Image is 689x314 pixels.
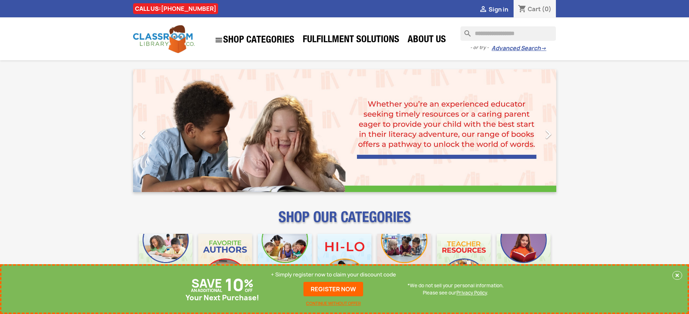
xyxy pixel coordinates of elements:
i:  [214,36,223,44]
img: CLC_Phonics_And_Decodables_Mobile.jpg [258,234,312,288]
p: SHOP OUR CATEGORIES [133,215,556,228]
i:  [479,5,488,14]
div: CALL US: [133,3,218,14]
i:  [133,125,152,143]
img: CLC_Teacher_Resources_Mobile.jpg [437,234,491,288]
img: CLC_Bulk_Mobile.jpg [139,234,193,288]
img: Classroom Library Company [133,25,195,53]
img: CLC_HiLo_Mobile.jpg [318,234,371,288]
a: Next [493,69,556,192]
span: - or try - [470,44,492,51]
i:  [539,125,557,143]
a:  Sign in [479,5,508,13]
span: Cart [528,5,541,13]
i: search [460,26,469,35]
ul: Carousel container [133,69,556,192]
img: CLC_Favorite_Authors_Mobile.jpg [198,234,252,288]
a: Advanced Search→ [492,45,546,52]
a: [PHONE_NUMBER] [161,5,216,13]
a: About Us [404,33,450,48]
span: → [541,45,546,52]
span: (0) [542,5,552,13]
a: Previous [133,69,197,192]
i: shopping_cart [518,5,527,14]
a: SHOP CATEGORIES [211,32,298,48]
input: Search [460,26,556,41]
a: Fulfillment Solutions [299,33,403,48]
img: CLC_Fiction_Nonfiction_Mobile.jpg [377,234,431,288]
span: Sign in [489,5,508,13]
img: CLC_Dyslexia_Mobile.jpg [497,234,550,288]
